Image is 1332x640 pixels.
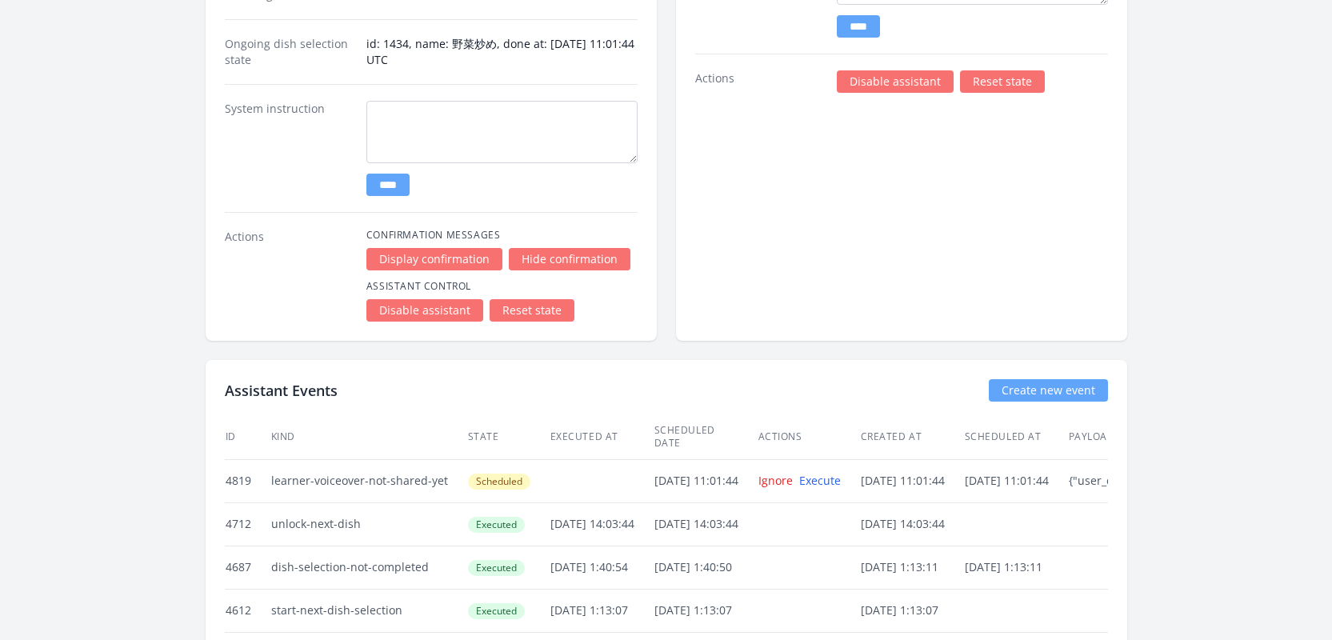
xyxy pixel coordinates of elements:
h2: Assistant Events [225,379,338,402]
span: Executed [468,603,525,619]
a: Display confirmation [366,248,502,270]
a: Disable assistant [366,299,483,322]
th: Created at [860,414,964,460]
h4: Confirmation Messages [366,229,638,242]
td: [DATE] 1:13:07 [654,589,758,632]
td: learner-voiceover-not-shared-yet [270,459,467,502]
td: [DATE] 1:13:11 [860,546,964,589]
td: [DATE] 11:01:44 [860,459,964,502]
a: Disable assistant [837,70,954,93]
td: [DATE] 11:01:44 [964,459,1068,502]
span: Executed [468,517,525,533]
a: Reset state [960,70,1045,93]
td: [DATE] 1:40:50 [654,546,758,589]
dt: Actions [695,70,824,93]
td: dish-selection-not-completed [270,546,467,589]
dd: id: 1434, name: 野菜炒め, done at: [DATE] 11:01:44 UTC [366,36,638,68]
th: Scheduled at [964,414,1068,460]
dt: System instruction [225,101,354,196]
td: [DATE] 1:13:11 [964,546,1068,589]
th: Executed at [550,414,654,460]
td: [DATE] 14:03:44 [654,502,758,546]
th: Actions [758,414,860,460]
dt: Ongoing dish selection state [225,36,354,68]
th: Kind [270,414,467,460]
a: Hide confirmation [509,248,630,270]
dt: Actions [225,229,354,322]
td: [DATE] 14:03:44 [860,502,964,546]
td: 4819 [225,459,270,502]
td: 4712 [225,502,270,546]
h4: Assistant Control [366,280,638,293]
td: [DATE] 11:01:44 [654,459,758,502]
a: Ignore [758,473,793,488]
th: Scheduled date [654,414,758,460]
a: Execute [799,473,841,488]
a: Reset state [490,299,574,322]
td: 4687 [225,546,270,589]
th: ID [225,414,270,460]
td: [DATE] 14:03:44 [550,502,654,546]
td: 4612 [225,589,270,632]
span: Executed [468,560,525,576]
span: Scheduled [468,474,530,490]
td: [DATE] 1:40:54 [550,546,654,589]
td: [DATE] 1:13:07 [860,589,964,632]
td: unlock-next-dish [270,502,467,546]
td: start-next-dish-selection [270,589,467,632]
th: State [467,414,550,460]
a: Create new event [989,379,1108,402]
td: [DATE] 1:13:07 [550,589,654,632]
